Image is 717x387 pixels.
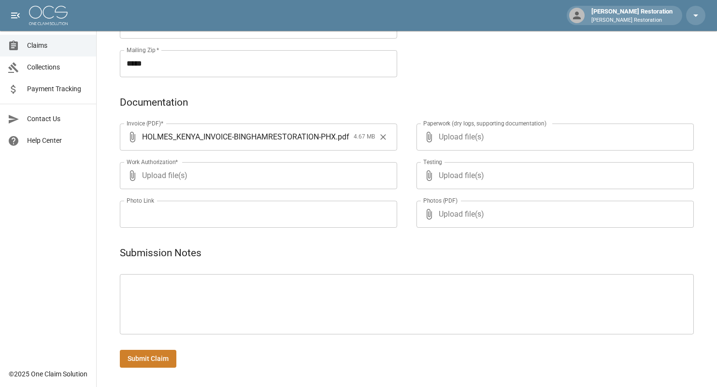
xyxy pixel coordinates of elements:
span: Collections [27,62,88,72]
span: . pdf [336,131,349,142]
button: Clear [376,130,390,144]
span: Payment Tracking [27,84,88,94]
button: open drawer [6,6,25,25]
span: Upload file(s) [439,201,668,228]
div: © 2025 One Claim Solution [9,369,87,379]
p: [PERSON_NAME] Restoration [591,16,673,25]
span: Upload file(s) [439,162,668,189]
label: Photo Link [127,196,154,205]
img: ocs-logo-white-transparent.png [29,6,68,25]
span: HOLMES_KENYA_INVOICE-BINGHAMRESTORATION-PHX [142,131,336,142]
span: Contact Us [27,114,88,124]
button: Submit Claim [120,350,176,368]
label: Paperwork (dry logs, supporting documentation) [423,119,546,127]
span: 4.67 MB [354,132,375,142]
span: Upload file(s) [439,124,668,151]
label: Invoice (PDF)* [127,119,164,127]
label: Work Authorization* [127,158,178,166]
span: Upload file(s) [142,162,371,189]
label: Photos (PDF) [423,196,458,205]
label: Mailing Zip [127,46,159,54]
span: Claims [27,41,88,51]
div: [PERSON_NAME] Restoration [588,7,676,24]
label: Testing [423,158,442,166]
span: Help Center [27,136,88,146]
